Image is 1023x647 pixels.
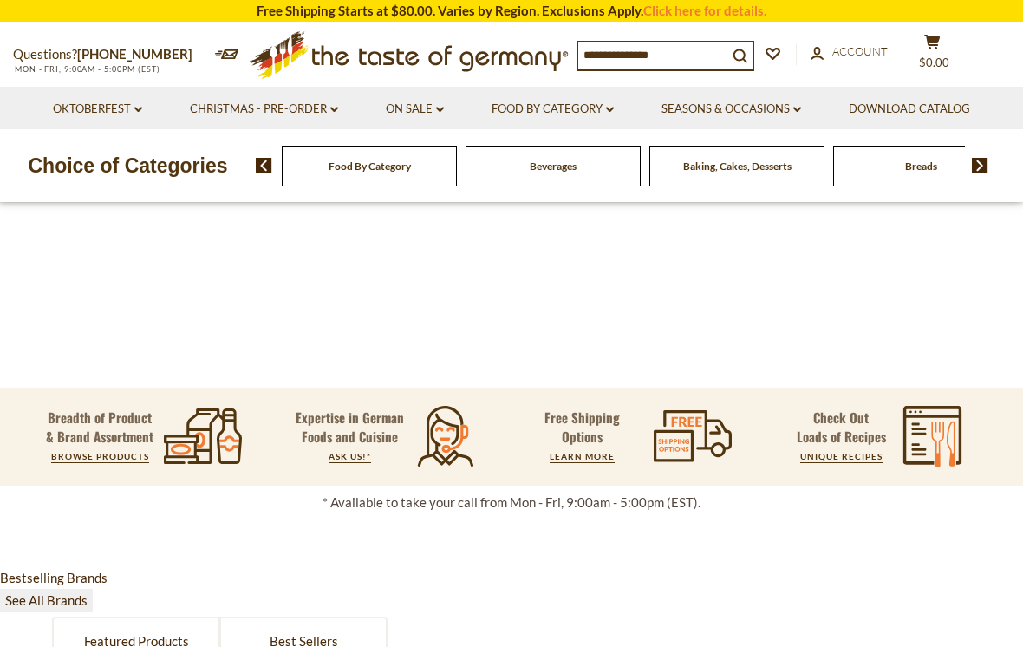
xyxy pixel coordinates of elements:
a: BROWSE PRODUCTS [51,451,149,461]
a: Christmas - PRE-ORDER [190,100,338,119]
a: Account [811,42,888,62]
a: Seasons & Occasions [661,100,801,119]
a: Breads [905,160,937,173]
span: MON - FRI, 9:00AM - 5:00PM (EST) [13,64,160,74]
p: Expertise in German Foods and Cuisine [287,408,412,446]
a: Food By Category [329,160,411,173]
a: Oktoberfest [53,100,142,119]
img: next arrow [972,158,988,173]
img: previous arrow [256,158,272,173]
span: Account [832,44,888,58]
a: Download Catalog [849,100,970,119]
a: ASK US!* [329,451,371,461]
a: Click here for details. [643,3,766,18]
a: Food By Category [492,100,614,119]
a: On Sale [386,100,444,119]
p: Free Shipping Options [525,408,639,446]
p: Breadth of Product & Brand Assortment [46,408,154,446]
button: $0.00 [906,34,958,77]
p: Check Out Loads of Recipes [797,408,886,446]
a: Baking, Cakes, Desserts [683,160,792,173]
a: UNIQUE RECIPES [800,451,883,461]
p: Questions? [13,43,205,66]
a: LEARN MORE [550,451,615,461]
a: Beverages [530,160,577,173]
a: [PHONE_NUMBER] [77,46,192,62]
span: $0.00 [919,56,949,69]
